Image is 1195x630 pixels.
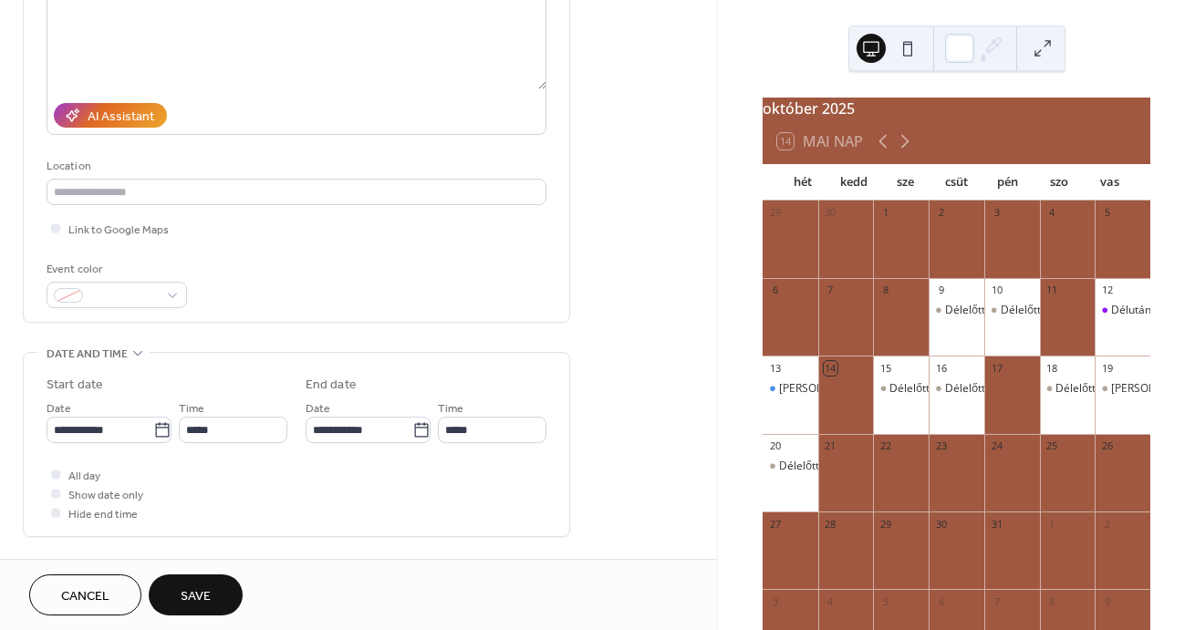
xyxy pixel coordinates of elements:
[763,459,818,474] div: Délelőtt Krisztivel
[54,103,167,128] button: AI Assistant
[768,284,782,297] div: 6
[1045,439,1059,453] div: 25
[768,361,782,375] div: 13
[1045,594,1059,608] div: 8
[934,284,948,297] div: 9
[990,361,1003,375] div: 17
[1100,206,1114,220] div: 5
[1055,381,1184,397] div: Délelőtt [PERSON_NAME]
[934,439,948,453] div: 23
[873,381,929,397] div: Délelőtt Krisztivel
[934,361,948,375] div: 16
[1001,303,1129,318] div: Délelőtt [PERSON_NAME]
[878,517,892,531] div: 29
[990,284,1003,297] div: 10
[1045,206,1059,220] div: 4
[61,587,109,606] span: Cancel
[763,98,1150,119] div: október 2025
[1095,381,1150,397] div: Délután Szilvivel
[824,517,837,531] div: 28
[929,381,984,397] div: Délelőtt Krisztivel
[179,399,204,418] span: Time
[768,517,782,531] div: 27
[306,399,330,418] span: Date
[1095,303,1150,318] div: Délután Krisztával: Varázspálca készítés
[181,587,211,606] span: Save
[934,594,948,608] div: 6
[29,574,141,615] button: Cancel
[1034,164,1085,201] div: szo
[47,345,128,364] span: Date and time
[779,459,908,474] div: Délelőtt [PERSON_NAME]
[878,439,892,453] div: 22
[1045,361,1059,375] div: 18
[1100,517,1114,531] div: 2
[1100,439,1114,453] div: 26
[878,284,892,297] div: 8
[990,439,1003,453] div: 24
[878,206,892,220] div: 1
[68,486,143,505] span: Show date only
[828,164,879,201] div: kedd
[878,361,892,375] div: 15
[438,399,463,418] span: Time
[879,164,930,201] div: sze
[768,206,782,220] div: 29
[889,381,1018,397] div: Délelőtt [PERSON_NAME]
[990,517,1003,531] div: 31
[88,108,154,127] div: AI Assistant
[984,303,1040,318] div: Délelőtt Krisztivel
[1100,594,1114,608] div: 9
[47,399,71,418] span: Date
[1100,361,1114,375] div: 19
[47,376,103,395] div: Start date
[934,517,948,531] div: 30
[990,206,1003,220] div: 3
[68,221,169,240] span: Link to Google Maps
[945,381,1074,397] div: Délelőtt [PERSON_NAME]
[47,157,543,176] div: Location
[945,303,1074,318] div: Délelőtt [PERSON_NAME]
[1040,381,1096,397] div: Délelőtt Krisztivel
[982,164,1034,201] div: pén
[824,439,837,453] div: 21
[824,284,837,297] div: 7
[149,574,243,615] button: Save
[768,594,782,608] div: 3
[763,381,818,397] div: Délután Szilvivel
[878,594,892,608] div: 5
[47,260,183,279] div: Event color
[929,303,984,318] div: Délelőtt Krisztivel
[824,594,837,608] div: 4
[1085,164,1136,201] div: vas
[306,376,357,395] div: End date
[824,206,837,220] div: 30
[68,505,138,524] span: Hide end time
[768,439,782,453] div: 20
[934,206,948,220] div: 2
[68,467,100,486] span: All day
[930,164,982,201] div: csüt
[1045,517,1059,531] div: 1
[1100,284,1114,297] div: 12
[1045,284,1059,297] div: 11
[824,361,837,375] div: 14
[777,164,828,201] div: hét
[990,594,1003,608] div: 7
[779,381,865,397] div: [PERSON_NAME]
